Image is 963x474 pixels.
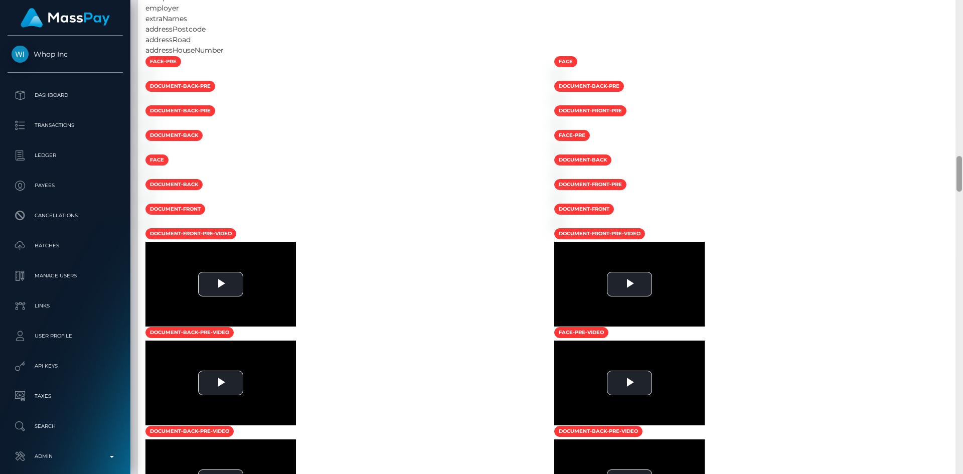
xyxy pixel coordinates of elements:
span: document-front-pre [554,179,626,190]
a: Ledger [8,143,123,168]
div: addressRoad [138,35,343,45]
div: Video Player [554,341,705,425]
img: b745b53d-7697-4bf8-aec1-168b5e96edd2 [145,145,153,153]
img: 38786e33-4253-4b83-b8df-d47f99e48a07 [145,170,153,178]
a: Transactions [8,113,123,138]
p: Dashboard [12,88,119,103]
span: document-back-pre-video [145,327,234,338]
span: document-back-pre [554,81,624,92]
p: Taxes [12,389,119,404]
a: Dashboard [8,83,123,108]
p: Manage Users [12,268,119,283]
img: d03a3fba-e382-46a3-afea-f4d03c3c0d61 [554,72,562,80]
a: Links [8,293,123,319]
a: Cancellations [8,203,123,228]
img: 97825bac-3613-4f2a-a97d-d163bdc50507 [554,195,562,203]
a: Batches [8,233,123,258]
button: Play Video [198,371,243,395]
p: Search [12,419,119,434]
span: document-back [145,179,203,190]
a: Taxes [8,384,123,409]
span: document-front-pre-video [145,228,236,239]
span: document-back-pre-video [145,426,234,437]
span: document-back-pre [145,81,215,92]
p: Batches [12,238,119,253]
button: Play Video [607,371,652,395]
img: fd80b713-b5e9-48c8-8732-91ca012a540b [145,96,153,104]
span: face [554,56,577,67]
p: Admin [12,449,119,464]
span: document-front-pre-video [554,228,645,239]
p: Payees [12,178,119,193]
button: Play Video [607,272,652,296]
img: Whop Inc [12,46,29,63]
img: 8a2b55ac-ab48-4903-b646-7646816e99a1 [145,195,153,203]
div: Video Player [145,242,296,327]
a: Search [8,414,123,439]
span: face-pre [145,56,181,67]
p: Cancellations [12,208,119,223]
button: Play Video [198,272,243,296]
span: document-front-pre [554,105,626,116]
span: document-back [554,154,611,166]
img: MassPay Logo [21,8,110,28]
img: 44ad1a97-831e-423b-9ec1-03f89981d1eb [145,219,153,227]
span: face-pre-video [554,327,608,338]
span: document-front [554,204,614,215]
p: API Keys [12,359,119,374]
p: Transactions [12,118,119,133]
span: document-back-pre-video [554,426,643,437]
span: Whop Inc [8,50,123,59]
a: API Keys [8,354,123,379]
div: addressPostcode [138,24,343,35]
span: face [145,154,169,166]
div: addressHouseNumber [138,45,343,56]
img: 4a033d5f-0f2c-445f-9967-c91089a98649 [554,219,562,227]
span: face-pre [554,130,590,141]
img: 0b100ed0-011d-479e-b37e-e535f54a42bf [145,72,153,80]
a: Manage Users [8,263,123,288]
img: f4ba8b35-a826-4083-b847-a558bb057d45 [554,170,562,178]
a: Payees [8,173,123,198]
p: User Profile [12,329,119,344]
p: Ledger [12,148,119,163]
div: Video Player [145,341,296,425]
span: document-back [145,130,203,141]
img: 5627237b-18a3-4e4c-876d-e59af8cf99ff [554,121,562,129]
p: Links [12,298,119,313]
a: Admin [8,444,123,469]
img: 2e61746e-5bd8-4750-8082-fb6b4c962a6d [554,145,562,153]
img: 26684043-313e-4c3a-9ba3-9e31272e3d99 [554,96,562,104]
span: document-back-pre [145,105,215,116]
div: Video Player [554,242,705,327]
div: employer [138,3,343,14]
div: extraNames [138,14,343,24]
span: document-front [145,204,205,215]
a: User Profile [8,324,123,349]
img: d86d4d50-5caf-4a0b-8f4e-4c6385dd121c [145,121,153,129]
